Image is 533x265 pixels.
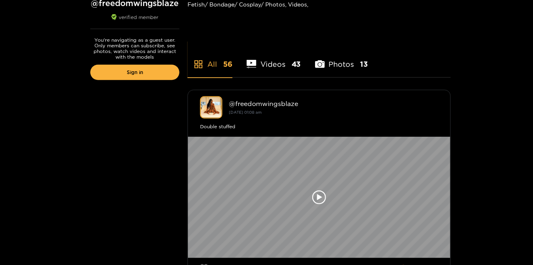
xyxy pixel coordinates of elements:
li: Videos [247,41,301,77]
small: [DATE] 01:08 am [229,110,262,114]
span: appstore [194,59,203,69]
div: verified member [90,14,179,29]
span: 13 [360,59,368,69]
img: freedomwingsblaze [200,96,222,119]
p: You're navigating as a guest user. Only members can subscribe, see photos, watch videos and inter... [90,37,179,60]
a: Sign in [90,65,179,80]
li: All [188,41,232,77]
span: 43 [292,59,301,69]
div: Double stuffed [200,123,438,131]
span: 56 [223,59,232,69]
div: @ freedomwingsblaze [229,100,438,107]
li: Photos [315,41,368,77]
